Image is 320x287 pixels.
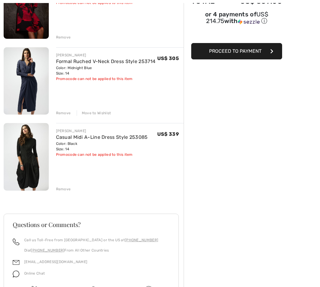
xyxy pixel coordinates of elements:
[4,123,49,190] img: Casual Midi A-Line Dress Style 253085
[56,58,156,64] a: Formal Ruched V-Neck Dress Style 253714
[31,248,64,252] a: [PHONE_NUMBER]
[56,134,148,140] a: Casual Midi A-Line Dress Style 253085
[125,238,158,242] a: [PHONE_NUMBER]
[238,19,260,25] img: Sezzle
[56,186,71,192] div: Remove
[191,12,282,25] div: or 4 payments of with
[56,65,156,76] div: Color: Midnight Blue Size: 14
[77,110,111,116] div: Move to Wishlist
[24,271,45,275] span: Online Chat
[206,11,268,25] span: US$ 214.75
[56,52,156,58] div: [PERSON_NAME]
[13,222,170,228] h3: Questions or Comments?
[191,43,282,59] button: Proceed to Payment
[157,55,179,61] span: US$ 305
[56,128,148,134] div: [PERSON_NAME]
[56,152,148,157] div: Promocode can not be applied to this item
[4,47,49,115] img: Formal Ruched V-Neck Dress Style 253714
[24,260,87,264] a: [EMAIL_ADDRESS][DOMAIN_NAME]
[56,35,71,40] div: Remove
[56,110,71,116] div: Remove
[191,27,282,41] iframe: PayPal-paypal
[191,12,282,27] div: or 4 payments ofUS$ 214.75withSezzle Click to learn more about Sezzle
[13,259,19,266] img: email
[209,48,262,54] span: Proceed to Payment
[56,141,148,152] div: Color: Black Size: 14
[13,239,19,245] img: call
[24,237,158,243] p: Call us Toll-Free from [GEOGRAPHIC_DATA] or the US at
[24,248,158,253] p: Dial From All Other Countries
[157,131,179,137] span: US$ 339
[13,271,19,277] img: chat
[56,76,156,82] div: Promocode can not be applied to this item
